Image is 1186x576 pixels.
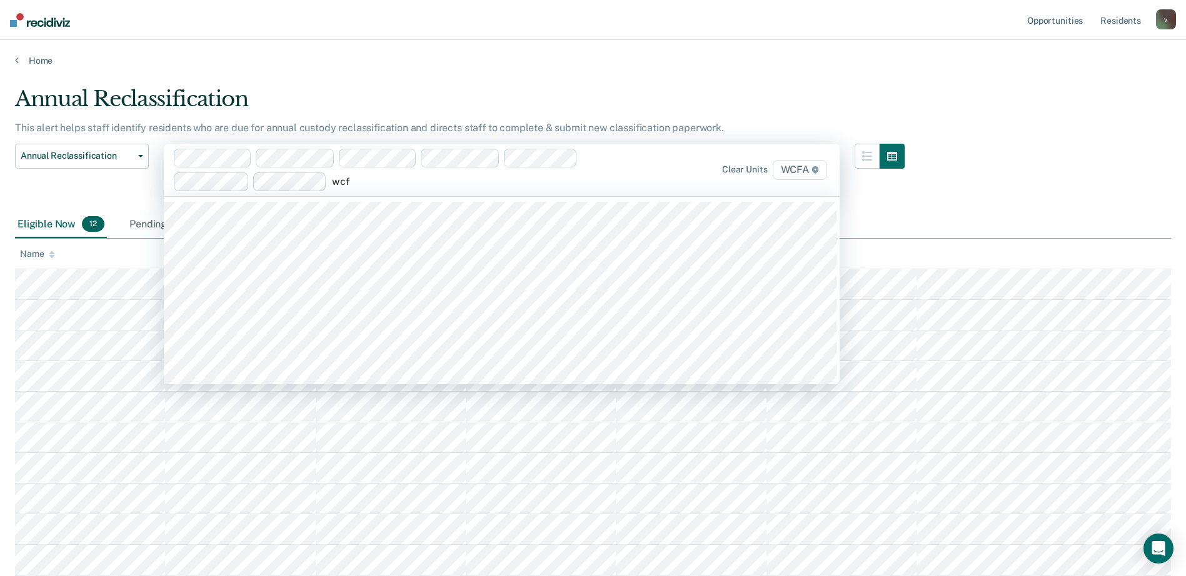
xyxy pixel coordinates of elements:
a: Home [15,55,1171,66]
div: Loading data... [563,302,623,313]
button: v [1156,9,1176,29]
img: Recidiviz [10,13,70,27]
div: Open Intercom Messenger [1143,534,1173,564]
